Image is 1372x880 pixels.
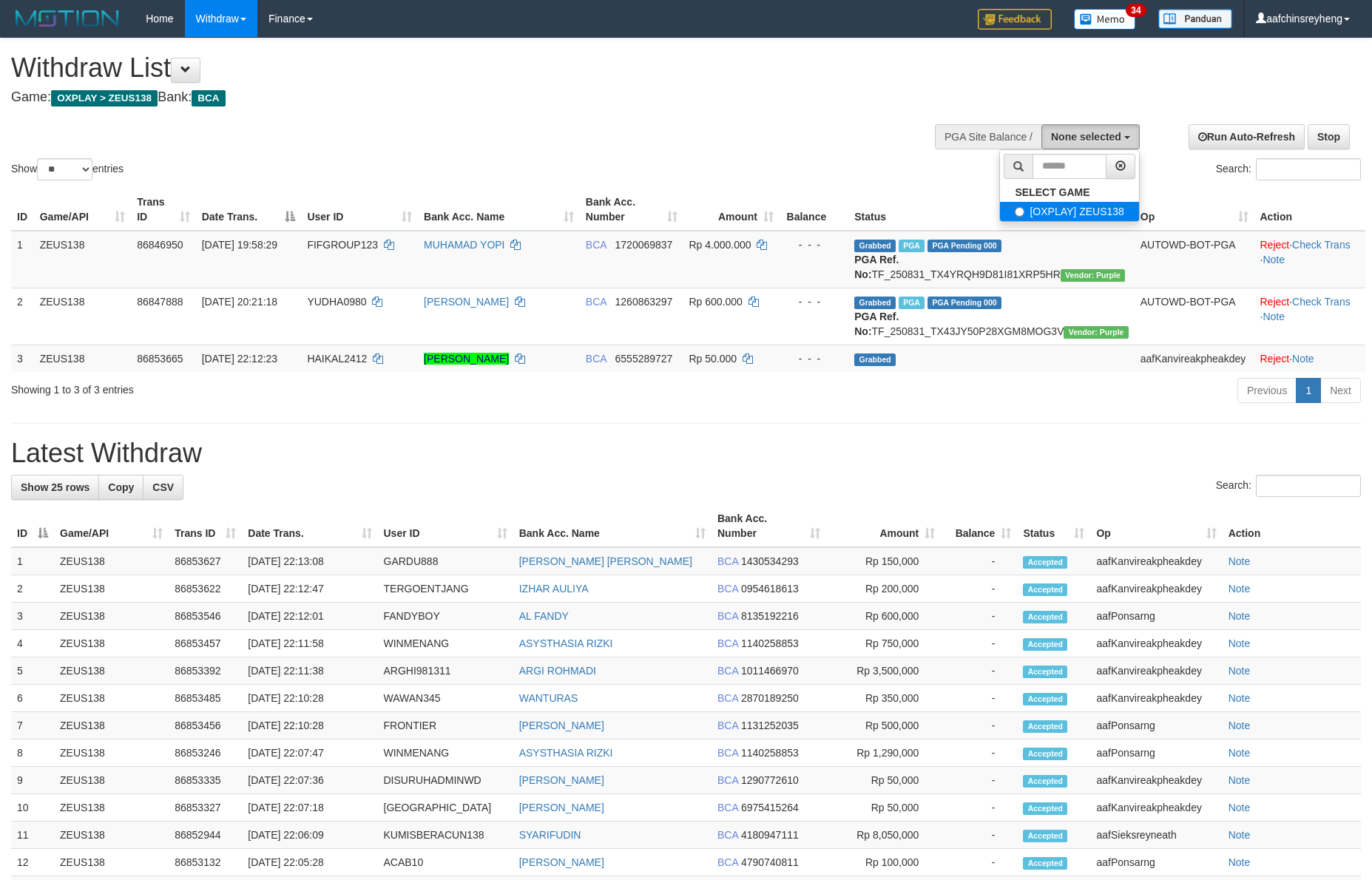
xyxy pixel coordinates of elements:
a: [PERSON_NAME] [519,774,604,786]
a: Show 25 rows [11,475,99,500]
span: 86847888 [137,296,183,308]
span: BCA [717,774,738,786]
td: TERGOENTJANG [378,575,513,603]
td: GARDU888 [378,547,513,575]
span: BCA [717,802,738,813]
span: Rp 50.000 [689,353,737,365]
span: Vendor URL: https://trx4.1velocity.biz [1061,269,1125,282]
td: - [941,547,1017,575]
td: 86853327 [169,794,242,822]
td: Rp 100,000 [826,849,941,876]
td: · [1254,345,1366,372]
td: Rp 200,000 [826,575,941,603]
span: Copy 6555289727 to clipboard [615,353,673,365]
label: Search: [1216,475,1361,497]
a: CSV [143,475,183,500]
td: 3 [11,345,34,372]
th: Bank Acc. Name: activate to sort column ascending [418,189,580,231]
span: BCA [717,856,738,868]
th: Balance: activate to sort column ascending [941,505,1017,547]
span: Copy 4180947111 to clipboard [741,829,799,841]
a: Note [1229,829,1251,841]
td: Rp 350,000 [826,685,941,712]
span: BCA [717,637,738,649]
td: 86853546 [169,603,242,630]
td: [DATE] 22:07:36 [242,767,377,794]
th: User ID: activate to sort column ascending [378,505,513,547]
a: [PERSON_NAME] [PERSON_NAME] [519,555,692,567]
input: Search: [1256,158,1361,180]
span: Copy 1720069837 to clipboard [615,239,673,251]
td: [DATE] 22:11:38 [242,657,377,685]
td: AUTOWD-BOT-PGA [1135,231,1254,288]
span: 34 [1126,4,1146,17]
b: PGA Ref. No: [854,311,899,337]
a: AL FANDY [519,610,569,622]
span: BCA [586,296,606,308]
span: Accepted [1023,830,1067,842]
td: [DATE] 22:07:18 [242,794,377,822]
span: Grabbed [854,240,896,252]
input: Search: [1256,475,1361,497]
a: Note [1263,254,1285,265]
a: Next [1320,378,1361,403]
span: Accepted [1023,720,1067,733]
td: - [941,657,1017,685]
th: Game/API: activate to sort column ascending [54,505,169,547]
span: BCA [586,239,606,251]
th: Date Trans.: activate to sort column ascending [242,505,377,547]
span: Grabbed [854,353,896,366]
td: aafKanvireakpheakdey [1090,657,1222,685]
td: [DATE] 22:06:09 [242,822,377,849]
a: Note [1229,555,1251,567]
a: Copy [98,475,143,500]
th: Balance [780,189,848,231]
td: aafPonsarng [1090,849,1222,876]
span: 86853665 [137,353,183,365]
td: 86853335 [169,767,242,794]
th: Action [1254,189,1366,231]
a: Note [1229,692,1251,704]
td: aafKanvireakpheakdey [1090,575,1222,603]
a: [PERSON_NAME] [424,296,509,308]
th: Bank Acc. Number: activate to sort column ascending [580,189,683,231]
th: Date Trans.: activate to sort column descending [196,189,302,231]
a: Reject [1260,239,1290,251]
span: PGA Pending [927,297,1001,309]
h1: Latest Withdraw [11,439,1361,468]
td: Rp 50,000 [826,767,941,794]
label: Search: [1216,158,1361,180]
th: User ID: activate to sort column ascending [301,189,418,231]
td: DISURUHADMINWD [378,767,513,794]
td: 12 [11,849,54,876]
span: Copy 1430534293 to clipboard [741,555,799,567]
a: [PERSON_NAME] [519,720,604,731]
td: ZEUS138 [54,849,169,876]
td: ZEUS138 [54,603,169,630]
td: ZEUS138 [54,575,169,603]
span: 86846950 [137,239,183,251]
a: Note [1229,637,1251,649]
td: - [941,603,1017,630]
a: [PERSON_NAME] [519,802,604,813]
span: Show 25 rows [21,481,89,493]
td: - [941,739,1017,767]
div: - - - [785,237,842,252]
th: Status [848,189,1135,231]
th: Bank Acc. Number: activate to sort column ascending [712,505,826,547]
td: Rp 3,500,000 [826,657,941,685]
span: Accepted [1023,748,1067,760]
td: ZEUS138 [54,794,169,822]
td: Rp 750,000 [826,630,941,657]
td: WINMENANG [378,630,513,657]
b: SELECT GAME [1015,186,1089,198]
td: - [941,849,1017,876]
a: Note [1229,583,1251,595]
span: Accepted [1023,775,1067,788]
td: 86853485 [169,685,242,712]
td: WAWAN345 [378,685,513,712]
td: 10 [11,794,54,822]
td: ZEUS138 [54,767,169,794]
a: Check Trans [1292,239,1351,251]
td: Rp 500,000 [826,712,941,739]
